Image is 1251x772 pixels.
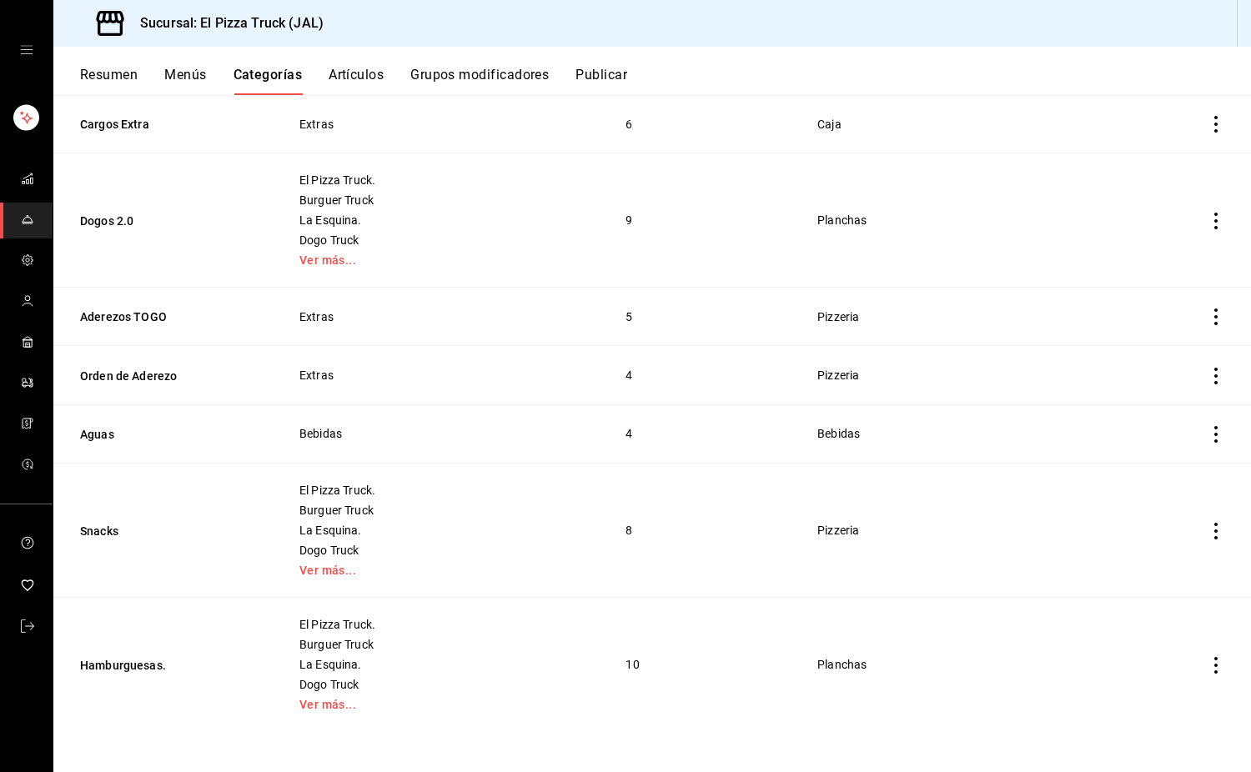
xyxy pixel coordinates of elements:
span: Dogo Truck [299,679,585,690]
td: 5 [605,288,796,346]
span: Pizzeria [817,524,1054,536]
button: Orden de Aderezo [80,368,247,384]
td: 10 [605,598,796,732]
button: Hamburguesas. [80,657,247,674]
button: Grupos modificadores [410,67,549,95]
span: Bebidas [817,428,1054,439]
button: actions [1208,657,1224,674]
button: actions [1208,368,1224,384]
span: Caja [817,118,1054,130]
a: Ver más... [299,254,585,266]
button: Cargos Extra [80,116,247,133]
span: Pizzeria [817,311,1054,323]
td: 4 [605,346,796,404]
td: 4 [605,404,796,463]
span: Extras [299,369,585,381]
button: Aguas [80,426,247,443]
button: actions [1208,426,1224,443]
button: Categorías [234,67,303,95]
button: Resumen [80,67,138,95]
span: Dogo Truck [299,544,585,556]
span: Bebidas [299,428,585,439]
span: La Esquina. [299,214,585,226]
button: Menús [164,67,206,95]
span: Burguer Truck [299,194,585,206]
td: 8 [605,464,796,598]
button: actions [1208,116,1224,133]
span: Extras [299,118,585,130]
button: Aderezos TOGO [80,308,247,325]
span: Dogo Truck [299,234,585,246]
span: La Esquina. [299,524,585,536]
button: Dogos 2.0 [80,213,247,229]
span: Planchas [817,214,1054,226]
span: Burguer Truck [299,639,585,650]
td: 9 [605,153,796,288]
span: Extras [299,311,585,323]
button: actions [1208,523,1224,539]
td: 6 [605,94,796,153]
span: Pizzeria [817,369,1054,381]
span: El Pizza Truck. [299,619,585,630]
button: actions [1208,308,1224,325]
button: open drawer [20,43,33,57]
h3: Sucursal: El Pizza Truck (JAL) [127,13,324,33]
span: Burguer Truck [299,504,585,516]
span: Planchas [817,659,1054,670]
button: Snacks [80,523,247,539]
span: El Pizza Truck. [299,484,585,496]
span: El Pizza Truck. [299,174,585,186]
div: navigation tabs [80,67,1251,95]
button: Artículos [329,67,384,95]
button: actions [1208,213,1224,229]
button: Publicar [575,67,627,95]
a: Ver más... [299,564,585,576]
a: Ver más... [299,699,585,710]
span: La Esquina. [299,659,585,670]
